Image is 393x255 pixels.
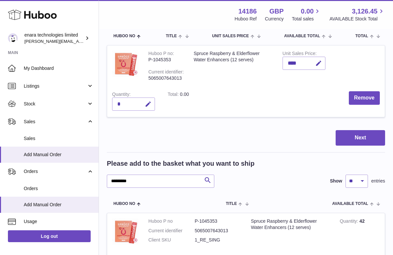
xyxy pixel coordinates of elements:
[226,202,237,206] span: Title
[148,51,174,58] div: Huboo P no
[24,101,87,107] span: Stock
[301,7,314,16] span: 0.00
[284,34,320,38] span: AVAILABLE Total
[330,178,342,184] label: Show
[336,130,385,146] button: Next
[107,159,255,168] h2: Please add to the basket what you want to ship
[24,168,87,175] span: Orders
[24,83,87,89] span: Listings
[148,75,184,81] div: 5065007643013
[24,152,94,158] span: Add Manual Order
[292,7,321,22] a: 0.00 Total sales
[349,91,380,105] button: Remove
[238,7,257,16] strong: 14186
[148,69,184,76] div: Current identifier
[265,16,284,22] div: Currency
[329,7,385,22] a: 3,126.45 AVAILABLE Stock Total
[212,34,249,38] span: Unit Sales Price
[113,202,135,206] span: Huboo no
[283,51,317,58] label: Unit Sales Price
[269,7,284,16] strong: GBP
[340,218,359,225] strong: Quantity
[292,16,321,22] span: Total sales
[24,32,84,44] div: enara technologies limited
[24,135,94,142] span: Sales
[235,16,257,22] div: Huboo Ref
[335,213,385,252] td: 42
[24,119,87,125] span: Sales
[195,237,241,243] dd: 1_RE_SING
[112,218,138,244] img: Spruce Raspberry & Elderflower Water Enhancers (12 serves)
[371,178,385,184] span: entries
[167,92,180,99] label: Total
[246,213,335,252] td: Spruce Raspberry & Elderflower Water Enhancers (12 serves)
[166,34,177,38] span: Title
[148,237,195,243] dt: Client SKU
[24,65,94,71] span: My Dashboard
[8,33,18,43] img: Dee@enara.co
[148,218,195,224] dt: Huboo P no
[195,218,241,224] dd: P-1045353
[180,92,189,97] span: 0.00
[112,92,131,99] label: Quantity
[113,34,135,38] span: Huboo no
[148,57,184,63] div: P-1045353
[352,7,378,16] span: 3,126.45
[24,202,94,208] span: Add Manual Order
[332,202,368,206] span: AVAILABLE Total
[24,185,94,192] span: Orders
[24,39,132,44] span: [PERSON_NAME][EMAIL_ADDRESS][DOMAIN_NAME]
[112,50,138,77] img: Spruce Raspberry & Elderflower Water Enhancers (12 serves)
[195,228,241,234] dd: 5065007643013
[24,218,94,225] span: Usage
[355,34,368,38] span: Total
[329,16,385,22] span: AVAILABLE Stock Total
[148,228,195,234] dt: Current identifier
[189,45,277,86] td: Spruce Raspberry & Elderflower Water Enhancers (12 serves)
[8,230,91,242] a: Log out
